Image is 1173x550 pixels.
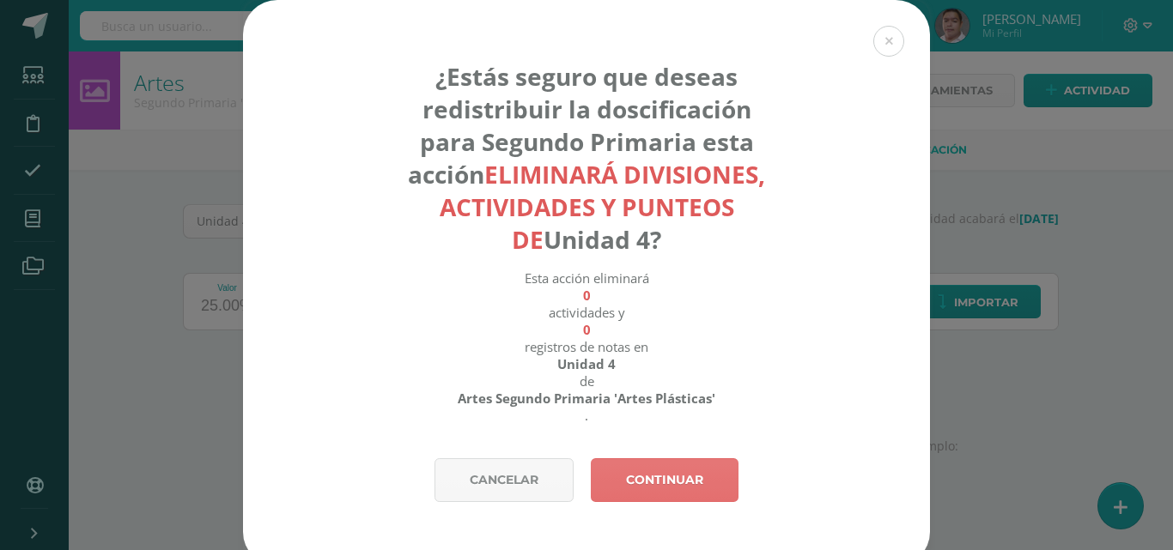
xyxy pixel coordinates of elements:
strong: Unidad 4 [557,355,616,372]
a: Cancelar [435,458,574,502]
strong: 0 [583,321,591,338]
strong: eliminará divisiones, actividades y punteos de [440,158,766,256]
strong: 0 [583,287,591,304]
h4: ¿Estás seguro que deseas redistribuir la doscificación para Segundo Primaria esta acción Unidad 4? [397,60,777,256]
a: Continuar [591,458,738,502]
button: Close (Esc) [873,26,904,57]
strong: Artes Segundo Primaria 'Artes Plásticas' [458,390,715,407]
div: Esta acción eliminará actividades y registros de notas en de . [397,269,777,424]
